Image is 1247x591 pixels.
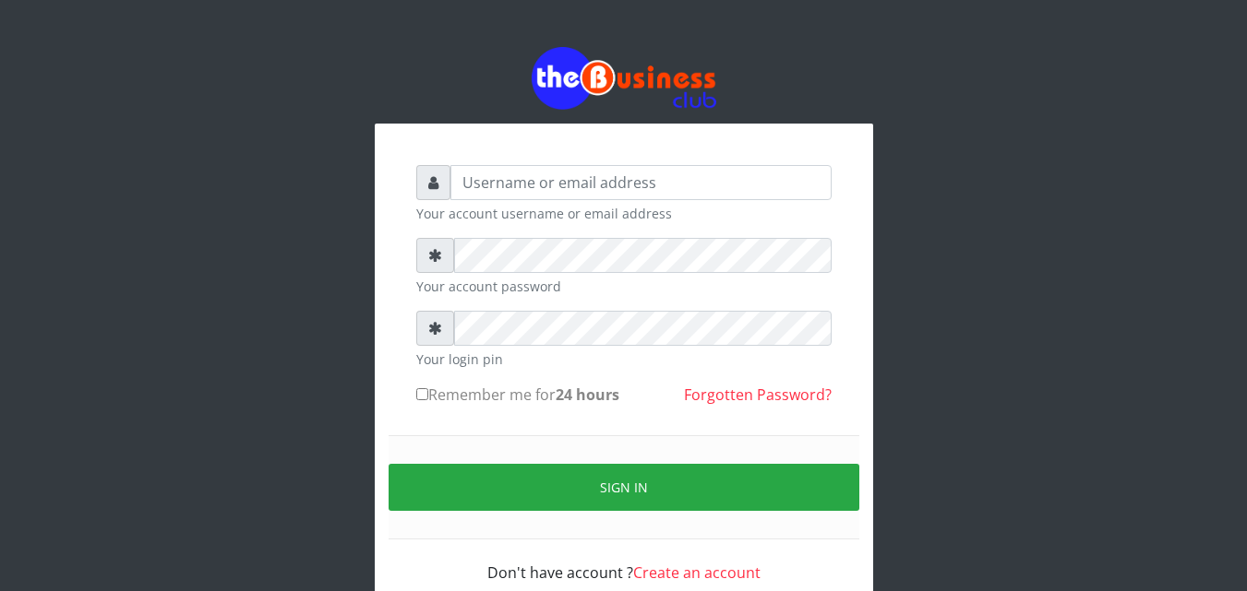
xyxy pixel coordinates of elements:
div: Don't have account ? [416,539,832,584]
input: Remember me for24 hours [416,388,428,400]
small: Your account password [416,277,832,296]
small: Your account username or email address [416,204,832,223]
input: Username or email address [450,165,832,200]
b: 24 hours [556,384,619,405]
a: Create an account [633,562,761,583]
button: Sign in [389,464,859,511]
label: Remember me for [416,384,619,406]
a: Forgotten Password? [684,384,832,405]
small: Your login pin [416,349,832,369]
